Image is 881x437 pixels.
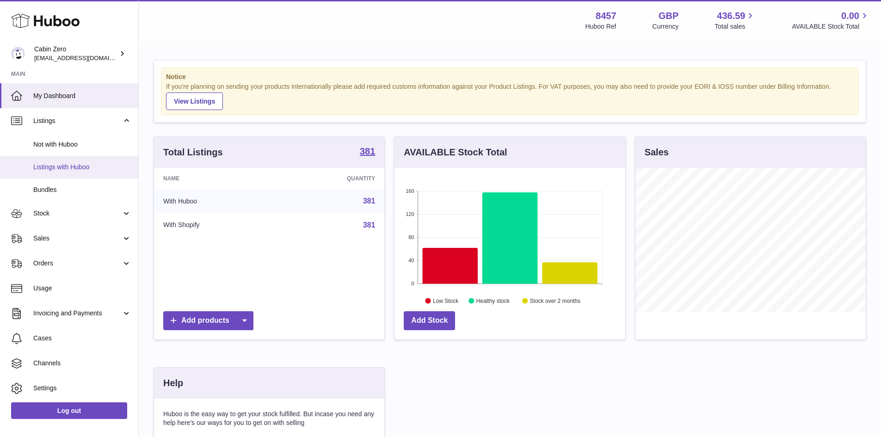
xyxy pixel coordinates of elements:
[404,311,455,330] a: Add Stock
[163,377,183,389] h3: Help
[11,402,127,419] a: Log out
[717,10,745,22] span: 436.59
[363,221,376,229] a: 381
[33,92,131,100] span: My Dashboard
[33,140,131,149] span: Not with Huboo
[33,309,122,318] span: Invoicing and Payments
[166,92,223,110] a: View Listings
[585,22,616,31] div: Huboo Ref
[715,10,756,31] a: 436.59 Total sales
[33,259,122,268] span: Orders
[659,10,678,22] strong: GBP
[154,168,278,189] th: Name
[841,10,859,22] span: 0.00
[33,234,122,243] span: Sales
[154,189,278,213] td: With Huboo
[33,284,131,293] span: Usage
[154,213,278,237] td: With Shopify
[11,47,25,61] img: internalAdmin-8457@internal.huboo.com
[166,73,854,81] strong: Notice
[163,146,223,159] h3: Total Listings
[278,168,385,189] th: Quantity
[406,188,414,194] text: 160
[33,163,131,172] span: Listings with Huboo
[409,258,414,263] text: 40
[406,211,414,217] text: 120
[404,146,507,159] h3: AVAILABLE Stock Total
[34,45,117,62] div: Cabin Zero
[653,22,679,31] div: Currency
[409,234,414,240] text: 80
[433,297,459,304] text: Low Stock
[360,147,375,158] a: 381
[33,384,131,393] span: Settings
[163,410,375,427] p: Huboo is the easy way to get your stock fulfilled. But incase you need any help here's our ways f...
[530,297,580,304] text: Stock over 2 months
[476,297,510,304] text: Healthy stock
[360,147,375,156] strong: 381
[163,311,253,330] a: Add products
[363,197,376,205] a: 381
[792,10,870,31] a: 0.00 AVAILABLE Stock Total
[33,185,131,194] span: Bundles
[412,281,414,286] text: 0
[33,117,122,125] span: Listings
[715,22,756,31] span: Total sales
[596,10,616,22] strong: 8457
[33,334,131,343] span: Cases
[34,54,136,62] span: [EMAIL_ADDRESS][DOMAIN_NAME]
[33,359,131,368] span: Channels
[33,209,122,218] span: Stock
[645,146,669,159] h3: Sales
[166,82,854,110] div: If you're planning on sending your products internationally please add required customs informati...
[792,22,870,31] span: AVAILABLE Stock Total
